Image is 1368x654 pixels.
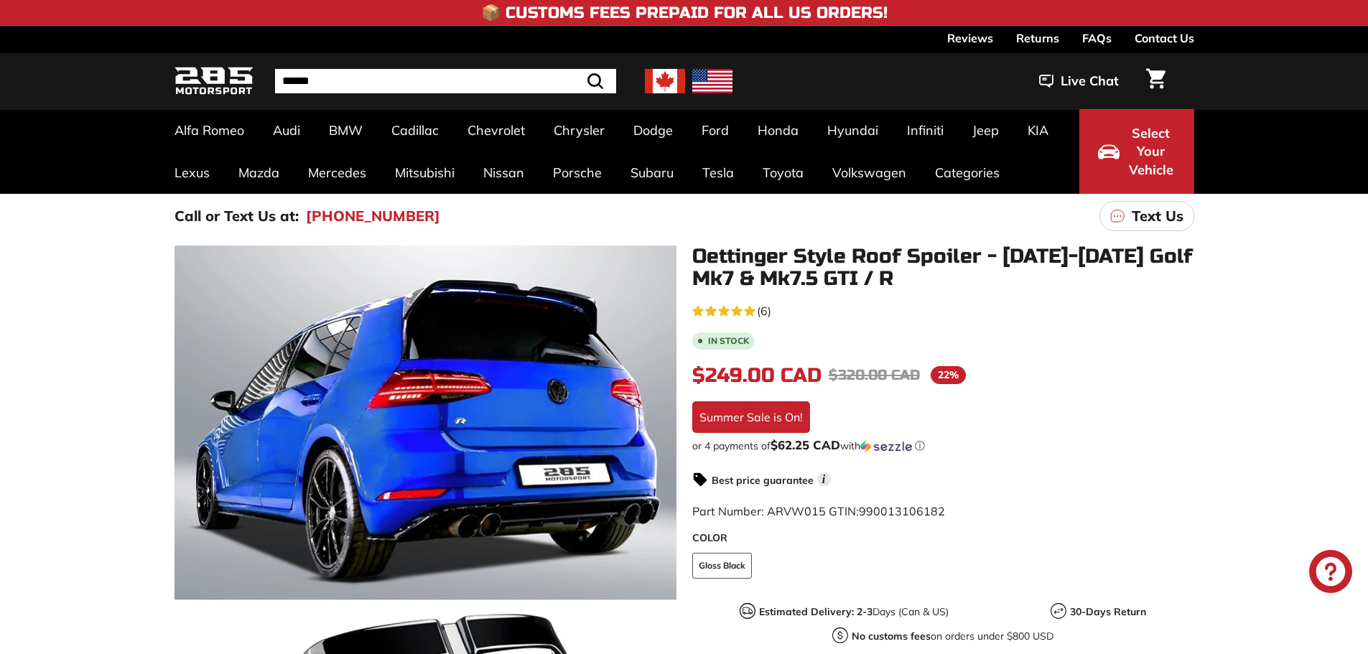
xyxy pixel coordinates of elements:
[275,69,616,93] input: Search
[1127,124,1176,179] span: Select Your Vehicle
[771,437,840,452] span: $62.25 CAD
[687,109,743,151] a: Ford
[175,205,299,227] p: Call or Text Us at:
[708,337,749,345] b: In stock
[818,151,921,194] a: Volkswagen
[947,26,993,50] a: Reviews
[1305,550,1357,597] inbox-online-store-chat: Shopify online store chat
[860,440,912,453] img: Sezzle
[619,109,687,151] a: Dodge
[1070,605,1146,618] strong: 30-Days Return
[759,604,949,620] p: Days (Can & US)
[1016,26,1059,50] a: Returns
[852,630,931,643] strong: No customs fees
[688,151,748,194] a: Tesla
[469,151,539,194] a: Nissan
[921,151,1014,194] a: Categories
[958,109,1013,151] a: Jeep
[829,366,920,384] span: $320.00 CAD
[813,109,893,151] a: Hyundai
[616,151,688,194] a: Subaru
[759,605,873,618] strong: Estimated Delivery: 2-3
[1137,57,1174,106] a: Cart
[1082,26,1112,50] a: FAQs
[1099,201,1194,231] a: Text Us
[931,366,966,384] span: 22%
[453,109,539,151] a: Chevrolet
[852,629,1053,644] p: on orders under $800 USD
[748,151,818,194] a: Toyota
[1020,63,1137,99] button: Live Chat
[757,302,771,319] span: (6)
[175,65,253,98] img: Logo_285_Motorsport_areodynamics_components
[743,109,813,151] a: Honda
[692,531,1194,546] label: COLOR
[1135,26,1194,50] a: Contact Us
[1061,72,1119,90] span: Live Chat
[692,439,1194,453] div: or 4 payments of$62.25 CADwithSezzle Click to learn more about Sezzle
[381,151,469,194] a: Mitsubishi
[224,151,294,194] a: Mazda
[306,205,440,227] a: [PHONE_NUMBER]
[315,109,377,151] a: BMW
[692,504,945,518] span: Part Number: ARVW015 GTIN:
[692,439,1194,453] div: or 4 payments of with
[692,301,1194,319] a: 4.7 rating (6 votes)
[712,474,814,487] strong: Best price guarantee
[160,151,224,194] a: Lexus
[1013,109,1063,151] a: KIA
[539,109,619,151] a: Chrysler
[859,504,945,518] span: 990013106182
[160,109,259,151] a: Alfa Romeo
[1132,205,1183,227] p: Text Us
[817,472,831,486] span: i
[692,401,810,433] div: Summer Sale is On!
[377,109,453,151] a: Cadillac
[539,151,616,194] a: Porsche
[692,246,1194,290] h1: Oettinger Style Roof Spoiler - [DATE]-[DATE] Golf Mk7 & Mk7.5 GTI / R
[259,109,315,151] a: Audi
[893,109,958,151] a: Infiniti
[294,151,381,194] a: Mercedes
[481,4,888,22] h4: 📦 Customs Fees Prepaid for All US Orders!
[1079,109,1194,194] button: Select Your Vehicle
[692,363,822,388] span: $249.00 CAD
